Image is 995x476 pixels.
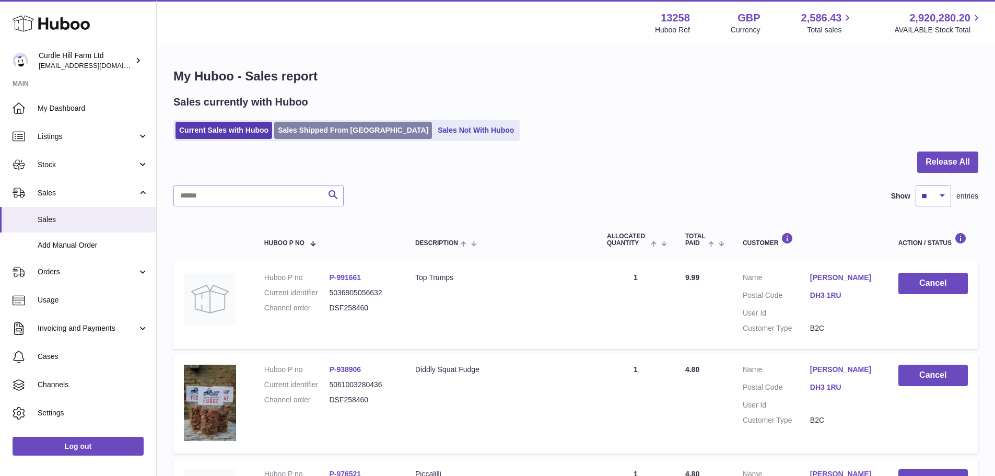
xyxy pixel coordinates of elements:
dt: Huboo P no [264,273,330,283]
dt: Postal Code [743,291,810,303]
h2: Sales currently with Huboo [173,95,308,109]
span: [EMAIL_ADDRESS][DOMAIN_NAME] [39,61,154,69]
a: DH3 1RU [810,382,877,392]
a: Sales Not With Huboo [434,122,518,139]
span: Cases [38,352,148,362]
img: internalAdmin-13258@internal.huboo.com [13,53,28,68]
dd: DSF258460 [329,303,394,313]
span: Orders [38,267,137,277]
img: 132581705941774.jpg [184,365,236,441]
span: Usage [38,295,148,305]
dd: B2C [810,323,877,333]
div: Top Trumps [415,273,586,283]
div: Action / Status [898,233,968,247]
span: AVAILABLE Stock Total [894,25,982,35]
dd: DSF258460 [329,395,394,405]
dt: Name [743,365,810,377]
dt: Customer Type [743,415,810,425]
a: [PERSON_NAME] [810,365,877,375]
span: My Dashboard [38,103,148,113]
button: Cancel [898,273,968,294]
span: Settings [38,408,148,418]
div: Diddly Squat Fudge [415,365,586,375]
div: Currency [731,25,760,35]
dt: Current identifier [264,380,330,390]
dt: Name [743,273,810,285]
a: 2,586.43 Total sales [801,11,854,35]
span: Stock [38,160,137,170]
span: entries [956,191,978,201]
a: Current Sales with Huboo [175,122,272,139]
span: Description [415,240,458,247]
dt: Current identifier [264,288,330,298]
a: Log out [13,437,144,456]
dt: User Id [743,400,810,410]
button: Cancel [898,365,968,386]
span: 2,586.43 [801,11,842,25]
span: Total paid [685,233,706,247]
strong: 13258 [661,11,690,25]
span: Add Manual Order [38,240,148,250]
dt: Channel order [264,303,330,313]
a: [PERSON_NAME] [810,273,877,283]
span: Listings [38,132,137,142]
span: Total sales [807,25,853,35]
span: 2,920,280.20 [909,11,970,25]
span: Channels [38,380,148,390]
span: 9.99 [685,273,699,282]
dt: User Id [743,308,810,318]
button: Release All [917,152,978,173]
span: Sales [38,188,137,198]
a: 2,920,280.20 AVAILABLE Stock Total [894,11,982,35]
span: Sales [38,215,148,225]
h1: My Huboo - Sales report [173,68,978,85]
dt: Huboo P no [264,365,330,375]
span: Huboo P no [264,240,305,247]
dd: 5061003280436 [329,380,394,390]
dt: Channel order [264,395,330,405]
div: Curdle Hill Farm Ltd [39,51,133,71]
a: P-991661 [329,273,361,282]
td: 1 [596,262,675,349]
label: Show [891,191,910,201]
span: ALLOCATED Quantity [607,233,648,247]
span: 4.80 [685,365,699,374]
dd: 5036905056632 [329,288,394,298]
td: 1 [596,354,675,454]
dd: B2C [810,415,877,425]
strong: GBP [738,11,760,25]
a: Sales Shipped From [GEOGRAPHIC_DATA] [274,122,432,139]
dt: Postal Code [743,382,810,395]
a: DH3 1RU [810,291,877,300]
img: no-photo.jpg [184,273,236,325]
div: Huboo Ref [655,25,690,35]
dt: Customer Type [743,323,810,333]
a: P-938906 [329,365,361,374]
div: Customer [743,233,877,247]
span: Invoicing and Payments [38,323,137,333]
